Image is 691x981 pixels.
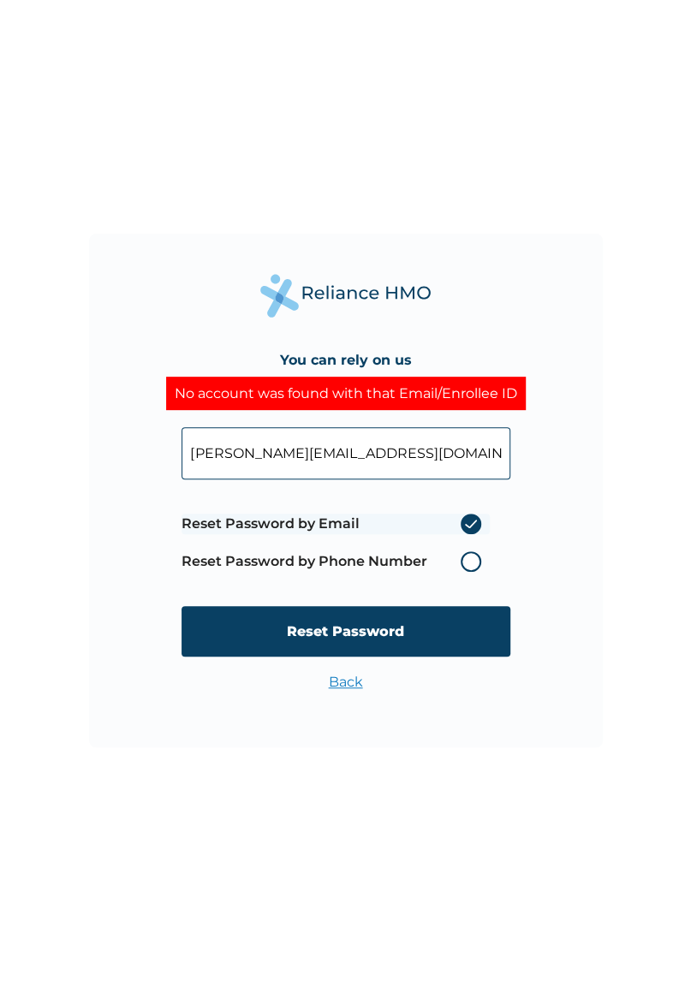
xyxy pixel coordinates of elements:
[182,505,490,580] span: Password reset method
[329,674,363,690] a: Back
[182,606,510,657] input: Reset Password
[182,427,510,479] input: Your Enrollee ID or Email Address
[260,274,432,318] img: Reliance Health's Logo
[182,514,490,534] label: Reset Password by Email
[182,551,490,572] label: Reset Password by Phone Number
[280,352,412,368] h4: You can rely on us
[166,377,526,410] div: No account was found with that Email/Enrollee ID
